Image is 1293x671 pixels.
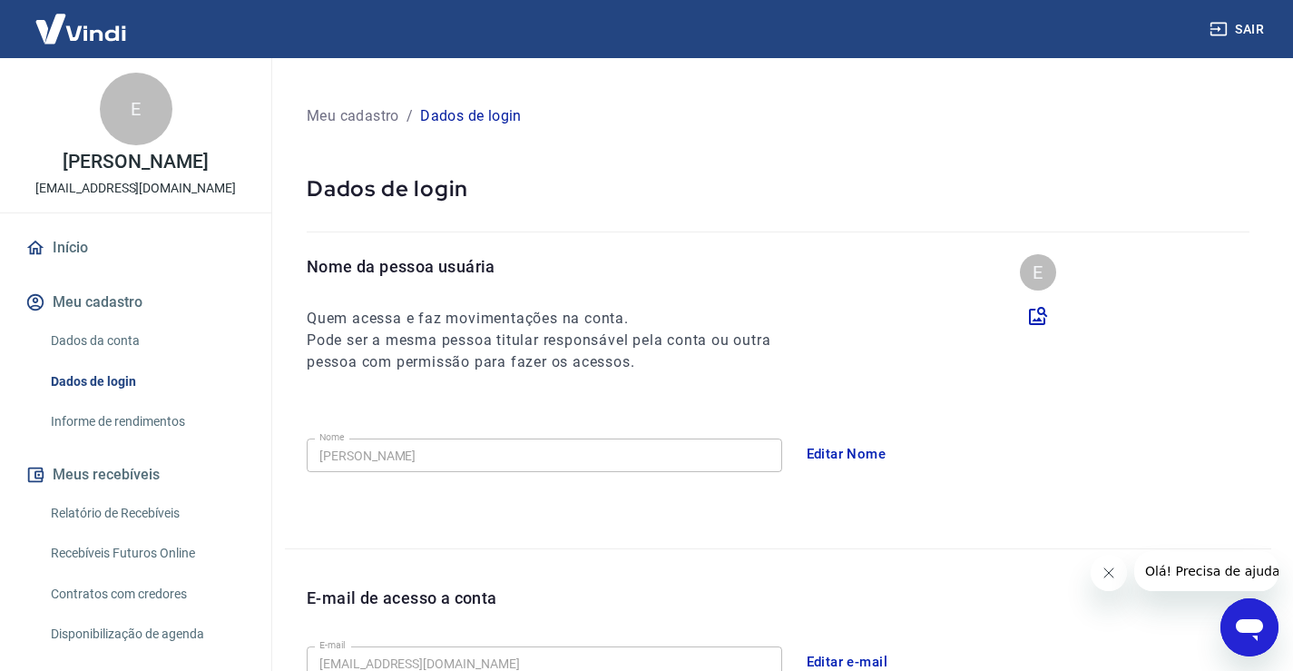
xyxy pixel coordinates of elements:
button: Meu cadastro [22,282,250,322]
button: Sair [1206,13,1271,46]
h6: Quem acessa e faz movimentações na conta. [307,308,804,330]
p: Dados de login [420,105,522,127]
a: Dados de login [44,363,250,400]
button: Editar Nome [797,435,896,473]
label: E-mail [319,638,345,652]
h6: Pode ser a mesma pessoa titular responsável pela conta ou outra pessoa com permissão para fazer o... [307,330,804,373]
p: Nome da pessoa usuária [307,254,804,279]
a: Dados da conta [44,322,250,360]
a: Contratos com credores [44,576,250,613]
img: Vindi [22,1,140,56]
a: Disponibilização de agenda [44,616,250,653]
p: E-mail de acesso a conta [307,586,497,610]
div: E [100,73,172,145]
p: Meu cadastro [307,105,399,127]
p: [PERSON_NAME] [63,153,208,172]
p: / [407,105,413,127]
iframe: Botão para abrir a janela de mensagens [1220,598,1278,656]
a: Recebíveis Futuros Online [44,535,250,572]
a: Relatório de Recebíveis [44,495,250,532]
a: Início [22,228,250,268]
a: Informe de rendimentos [44,403,250,440]
span: Olá! Precisa de ajuda? [11,13,152,27]
p: [EMAIL_ADDRESS][DOMAIN_NAME] [35,179,236,198]
button: Meus recebíveis [22,455,250,495]
div: E [1020,254,1056,291]
p: Dados de login [307,174,1249,202]
iframe: Mensagem da empresa [1134,551,1278,591]
iframe: Fechar mensagem [1091,555,1127,591]
label: Nome [319,430,345,444]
